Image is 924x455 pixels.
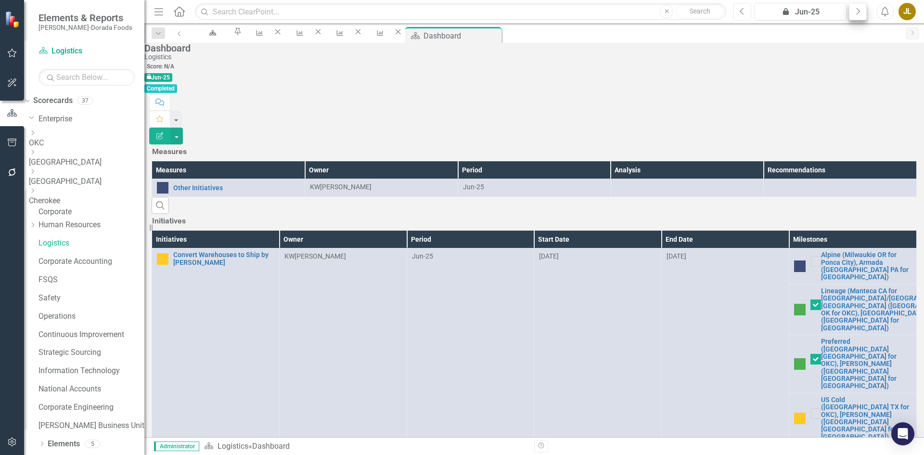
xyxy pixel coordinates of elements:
span: [DATE] [539,252,559,260]
div: KPIs [251,36,264,48]
span: Search [690,7,710,15]
img: Caution [157,253,168,265]
a: US Cold ([GEOGRAPHIC_DATA] TX for OKC), [PERSON_NAME] ([GEOGRAPHIC_DATA] [GEOGRAPHIC_DATA] for [G... [821,396,911,441]
a: Corporate Engineering [38,402,144,413]
div: 37 [77,97,93,105]
a: Other Initiatives [173,184,300,192]
div: Jun-25 [463,182,606,192]
div: » [204,441,527,452]
a: Scorecards [33,95,73,106]
div: Jun-25 [412,251,529,261]
div: Dashboard [423,30,499,42]
a: FSQS [38,274,144,286]
button: JL [898,3,916,20]
a: Operations [38,311,144,322]
a: [GEOGRAPHIC_DATA] [29,157,144,168]
a: Human Resources [38,220,144,231]
span: Administrator [154,442,199,451]
a: Logistics [38,238,144,249]
div: [PERSON_NAME] [295,251,346,261]
a: Convert Warehouses to Ship by [PERSON_NAME] [173,251,274,266]
a: KPIs [243,27,273,39]
a: Cherokee [29,195,144,207]
div: Dashboard [144,43,919,53]
a: Strategic Sourcing [38,347,144,358]
div: KPIs [292,36,305,48]
div: KPIs [372,36,385,48]
img: Above Target [794,304,806,315]
div: Jun-25 [757,6,843,18]
a: Preferred ([GEOGRAPHIC_DATA] [GEOGRAPHIC_DATA] for OKC), [PERSON_NAME] ([GEOGRAPHIC_DATA] [GEOGRA... [821,338,911,390]
img: Above Target [794,358,806,370]
a: Elements [48,439,80,450]
div: BSC View [198,36,224,48]
a: Continuous Improvement [38,329,144,340]
img: ClearPoint Strategy [5,11,22,28]
img: No Information [157,182,168,194]
a: Corporate [38,207,144,218]
span: Jun-25 [144,73,172,82]
a: Logistics [218,442,248,451]
img: No Information [794,260,806,272]
div: Dashboard [252,442,290,451]
div: Logistics [144,53,919,61]
a: KPIs [363,27,393,39]
small: [PERSON_NAME]-Dorada Foods [38,24,132,31]
a: National Accounts [38,384,144,395]
a: [GEOGRAPHIC_DATA] [29,176,144,187]
a: [PERSON_NAME] Business Unit [38,420,144,431]
a: BSC View [189,27,233,39]
a: Alpine (Milwaukie OR for Ponca City), Armada ([GEOGRAPHIC_DATA] PA for [GEOGRAPHIC_DATA]) [821,251,911,281]
a: Safety [38,293,144,304]
a: Logistics [38,46,135,57]
div: 5 [85,440,100,448]
span: Elements & Reports [38,12,132,24]
div: Open Intercom Messenger [891,422,914,445]
span: [DATE] [667,252,686,260]
a: Corporate Accounting [38,256,144,267]
button: Jun-25 [754,3,847,20]
a: Information Technology [38,365,144,377]
img: Caution [794,413,806,424]
span: Completed [144,84,177,93]
button: Search [676,5,724,18]
span: Score: N/A [144,62,177,71]
div: KPIs [332,36,345,48]
input: Search Below... [38,69,135,86]
a: OKC [29,138,144,149]
div: [PERSON_NAME] [320,182,372,192]
td: Double-Click to Edit [305,179,458,197]
a: Enterprise [38,114,144,125]
h3: Initiatives [152,217,186,225]
div: KW [310,182,320,192]
a: KPIs [323,27,353,39]
input: Search ClearPoint... [195,3,726,20]
a: KPIs [283,27,313,39]
div: KW [284,251,295,261]
h3: Measures [152,147,187,156]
